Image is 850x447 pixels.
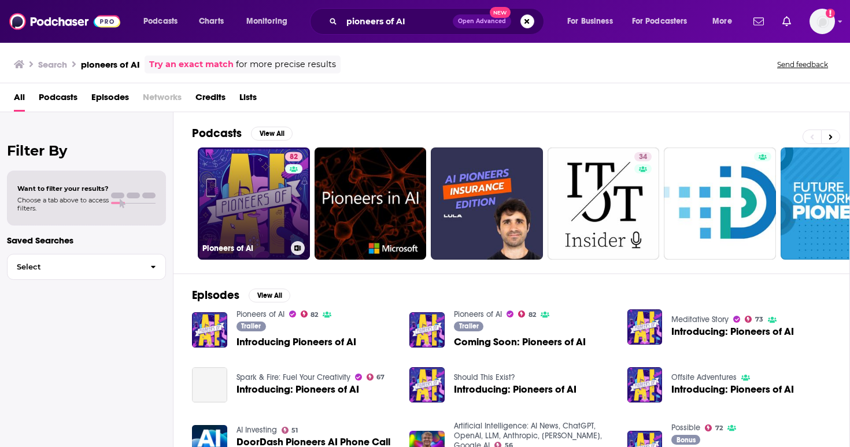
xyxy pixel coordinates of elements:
[778,12,796,31] a: Show notifications dropdown
[198,147,310,260] a: 82Pioneers of AI
[143,88,182,112] span: Networks
[459,323,479,330] span: Trailer
[149,58,234,71] a: Try an exact match
[192,367,227,402] a: Introducing: Pioneers of AI
[143,13,178,29] span: Podcasts
[704,12,746,31] button: open menu
[409,367,445,402] img: Introducing: Pioneers of AI
[548,147,660,260] a: 34
[458,19,506,24] span: Open Advanced
[236,337,356,347] a: Introducing Pioneers of AI
[236,385,359,394] a: Introducing: Pioneers of AI
[529,312,536,317] span: 82
[810,9,835,34] button: Show profile menu
[454,337,586,347] span: Coming Soon: Pioneers of AI
[321,8,555,35] div: Search podcasts, credits, & more...
[715,426,723,431] span: 72
[518,311,536,317] a: 82
[192,312,227,348] img: Introducing Pioneers of AI
[632,13,688,29] span: For Podcasters
[671,315,729,324] a: Meditative Story
[409,312,445,348] img: Coming Soon: Pioneers of AI
[376,375,385,380] span: 67
[671,327,794,337] a: Introducing: Pioneers of AI
[453,14,511,28] button: Open AdvancedNew
[239,88,257,112] a: Lists
[249,289,290,302] button: View All
[454,309,502,319] a: Pioneers of AI
[671,385,794,394] a: Introducing: Pioneers of AI
[236,425,277,435] a: AI Investing
[454,372,515,382] a: Should This Exist?
[191,12,231,31] a: Charts
[195,88,226,112] a: Credits
[671,423,700,433] a: Possible
[241,323,261,330] span: Trailer
[7,142,166,159] h2: Filter By
[8,263,141,271] span: Select
[559,12,627,31] button: open menu
[251,127,293,141] button: View All
[291,428,298,433] span: 51
[81,59,140,70] h3: pioneers of AI
[38,59,67,70] h3: Search
[290,152,298,163] span: 82
[236,372,350,382] a: Spark & Fire: Fuel Your Creativity
[285,152,302,161] a: 82
[282,427,298,434] a: 51
[91,88,129,112] a: Episodes
[705,424,723,431] a: 72
[9,10,120,32] img: Podchaser - Follow, Share and Rate Podcasts
[342,12,453,31] input: Search podcasts, credits, & more...
[192,126,293,141] a: PodcastsView All
[17,184,109,193] span: Want to filter your results?
[671,372,737,382] a: Offsite Adventures
[39,88,77,112] a: Podcasts
[749,12,768,31] a: Show notifications dropdown
[810,9,835,34] span: Logged in as sheridanhoover
[745,316,763,323] a: 73
[202,243,286,253] h3: Pioneers of AI
[311,312,318,317] span: 82
[810,9,835,34] img: User Profile
[627,309,663,345] img: Introducing: Pioneers of AI
[454,385,576,394] a: Introducing: Pioneers of AI
[14,88,25,112] a: All
[639,152,647,163] span: 34
[238,12,302,31] button: open menu
[677,437,696,444] span: Bonus
[367,374,385,380] a: 67
[301,311,319,317] a: 82
[246,13,287,29] span: Monitoring
[712,13,732,29] span: More
[567,13,613,29] span: For Business
[7,254,166,280] button: Select
[624,12,704,31] button: open menu
[135,12,193,31] button: open menu
[634,152,652,161] a: 34
[627,367,663,402] img: Introducing: Pioneers of AI
[236,309,284,319] a: Pioneers of AI
[192,288,290,302] a: EpisodesView All
[774,60,831,69] button: Send feedback
[755,317,763,322] span: 73
[236,58,336,71] span: for more precise results
[826,9,835,18] svg: Add a profile image
[17,196,109,212] span: Choose a tab above to access filters.
[7,235,166,246] p: Saved Searches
